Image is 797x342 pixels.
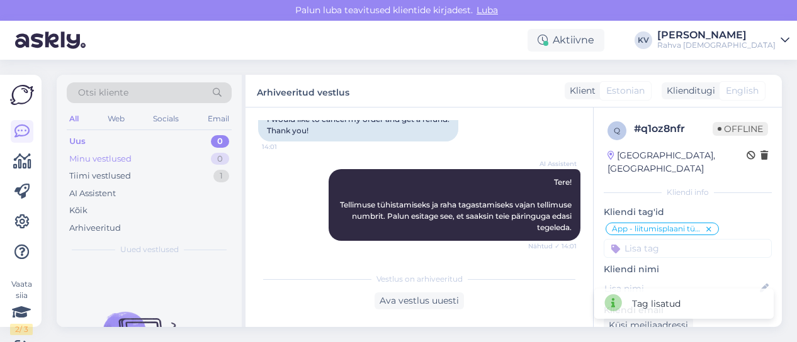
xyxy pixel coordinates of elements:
span: Vestlus on arhiveeritud [376,273,463,285]
div: 2 / 3 [10,324,33,335]
div: # q1oz8nfr [634,121,713,136]
span: AI Assistent [529,159,577,168]
div: Kõik [69,204,88,217]
a: [PERSON_NAME]Rahva [DEMOGRAPHIC_DATA] [657,30,789,50]
span: Uued vestlused [120,244,179,255]
span: Offline [713,122,768,136]
span: Nähtud ✓ 14:01 [528,241,577,251]
span: Estonian [606,84,645,97]
span: Otsi kliente [78,86,128,99]
div: Arhiveeritud [69,222,121,234]
p: Kliendi tag'id [604,206,772,219]
div: Uus [69,135,86,148]
div: Tag lisatud [632,297,681,311]
div: [PERSON_NAME] [657,30,776,40]
div: Kliendi info [604,187,772,198]
span: q [614,126,620,135]
span: Äpp - liitumisplaani tühistamine [612,225,704,233]
span: Luba [473,4,502,16]
div: [GEOGRAPHIC_DATA], [GEOGRAPHIC_DATA] [608,149,747,175]
div: KV [635,31,652,49]
div: Ava vestlus uuesti [375,292,464,309]
div: Email [205,111,232,127]
div: Tiimi vestlused [69,170,131,182]
div: Vaata siia [10,279,33,335]
div: Socials [150,111,181,127]
div: Klient [565,84,596,97]
p: Kliendi nimi [604,263,772,276]
div: Aktiivne [528,29,604,52]
div: 1 [213,170,229,182]
div: All [67,111,81,127]
span: 14:01 [262,142,309,152]
div: Klienditugi [662,84,715,97]
img: Askly Logo [10,85,34,105]
div: Web [105,111,127,127]
div: Rahva [DEMOGRAPHIC_DATA] [657,40,776,50]
div: 0 [211,135,229,148]
div: Minu vestlused [69,153,132,165]
input: Lisa tag [604,239,772,258]
label: Arhiveeritud vestlus [257,82,349,99]
span: Tere! Tellimuse tühistamiseks ja raha tagastamiseks vajan tellimuse numbrit. Palun esitage see, e... [340,177,574,232]
div: AI Assistent [69,187,116,200]
span: English [726,84,759,97]
div: 0 [211,153,229,165]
